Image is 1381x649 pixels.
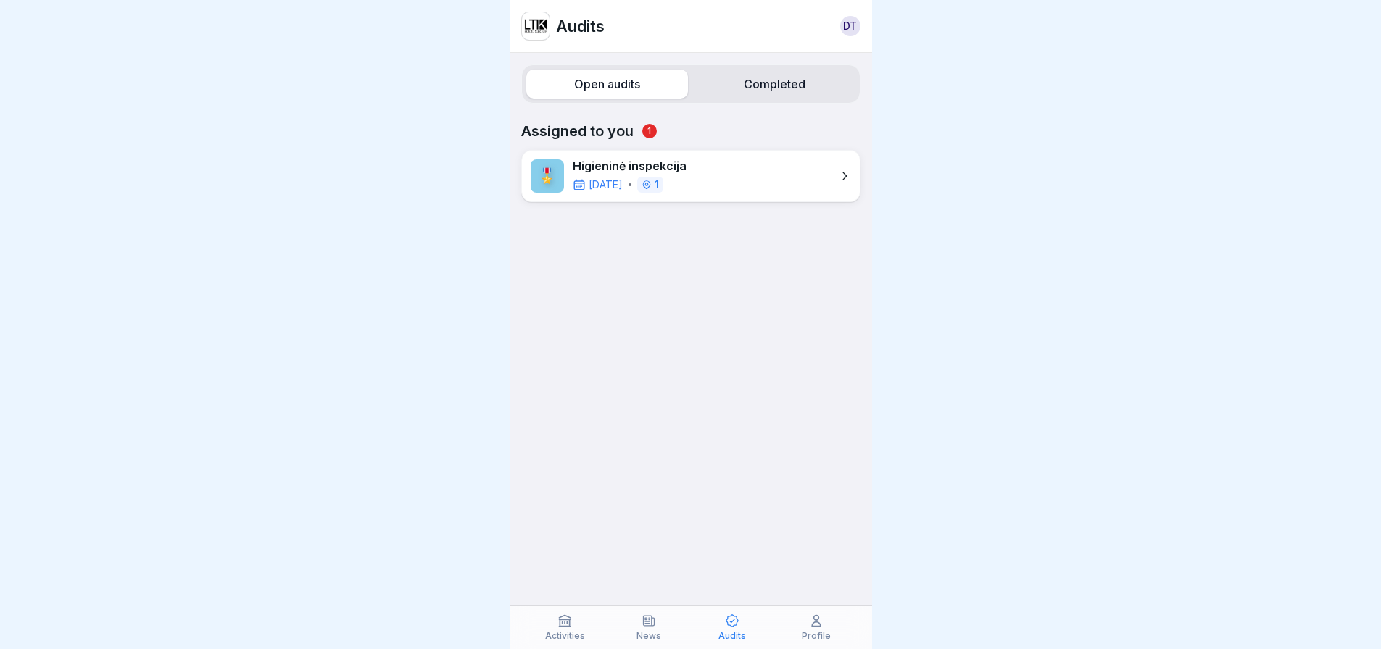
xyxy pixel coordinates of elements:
[531,159,564,193] div: 🎖️
[642,124,657,138] span: 1
[526,70,688,99] label: Open audits
[556,17,605,35] p: Audits
[573,159,687,173] p: Higieninė inspekcija
[521,150,860,202] a: 🎖️Higieninė inspekcija[DATE]1
[589,177,623,192] p: [DATE]
[840,16,860,36] a: DT
[521,122,860,140] p: Assigned to you
[636,631,661,641] p: News
[694,70,855,99] label: Completed
[522,12,550,40] img: tevder0hhqtzolvpggzvyjyo.png
[718,631,746,641] p: Audits
[655,180,659,190] p: 1
[802,631,831,641] p: Profile
[545,631,585,641] p: Activities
